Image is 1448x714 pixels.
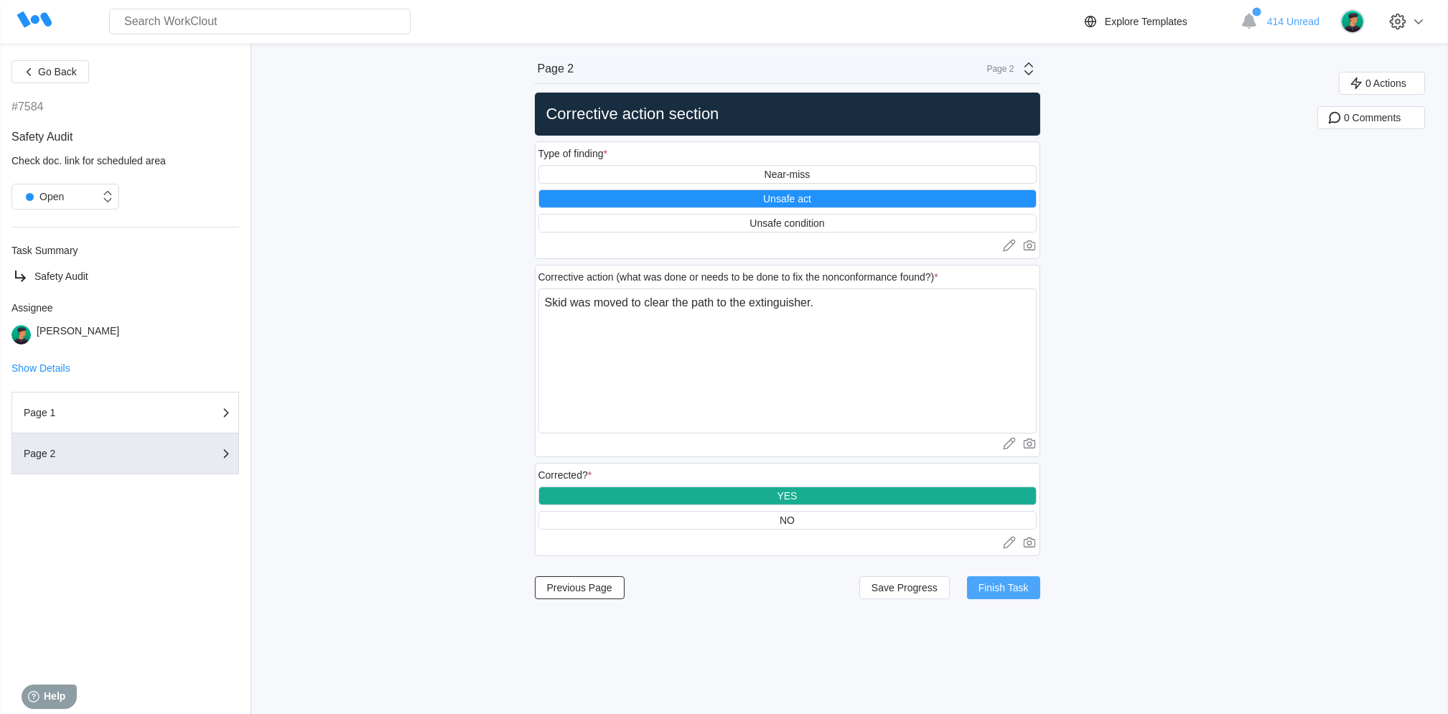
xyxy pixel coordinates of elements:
div: Assignee [11,302,239,314]
div: Page 1 [24,408,167,418]
button: Go Back [11,60,89,83]
textarea: Skid was moved to clear the path to the extinguisher. [538,288,1037,433]
div: Corrected? [538,469,592,481]
a: Safety Audit [11,268,239,285]
button: 0 Comments [1317,106,1425,129]
span: 0 Comments [1344,113,1401,123]
button: Page 1 [11,392,239,433]
span: Go Back [38,67,77,77]
div: Type of finding [538,148,608,159]
div: [PERSON_NAME] [37,325,119,344]
span: 0 Actions [1365,78,1406,88]
span: 414 Unread [1267,16,1319,27]
a: Explore Templates [1082,13,1233,30]
span: Safety Audit [11,131,73,143]
span: Previous Page [547,583,612,593]
button: Save Progress [859,576,950,599]
button: Show Details [11,363,70,373]
div: Near-miss [765,169,811,180]
img: user.png [11,325,31,344]
h2: Corrective action section [541,104,1034,124]
div: NO [780,515,795,526]
img: user.png [1340,9,1365,34]
div: YES [777,490,797,502]
div: Unsafe condition [749,217,824,229]
span: Safety Audit [34,271,88,282]
div: Page 2 [978,64,1014,74]
div: Unsafe act [763,193,811,205]
div: Corrective action (what was done or needs to be done to fix the nonconformance found?) [538,271,938,283]
div: Check doc. link for scheduled area [11,155,239,166]
input: Search WorkClout [109,9,411,34]
div: Task Summary [11,245,239,256]
button: Page 2 [11,433,239,474]
span: Finish Task [978,583,1029,593]
div: Page 2 [24,448,167,459]
span: Save Progress [872,583,938,593]
button: Finish Task [967,576,1040,599]
button: 0 Actions [1339,72,1425,95]
div: Explore Templates [1105,16,1187,27]
div: #7584 [11,100,44,113]
div: Open [19,187,64,207]
button: Previous Page [535,576,625,599]
div: Page 2 [538,62,574,75]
